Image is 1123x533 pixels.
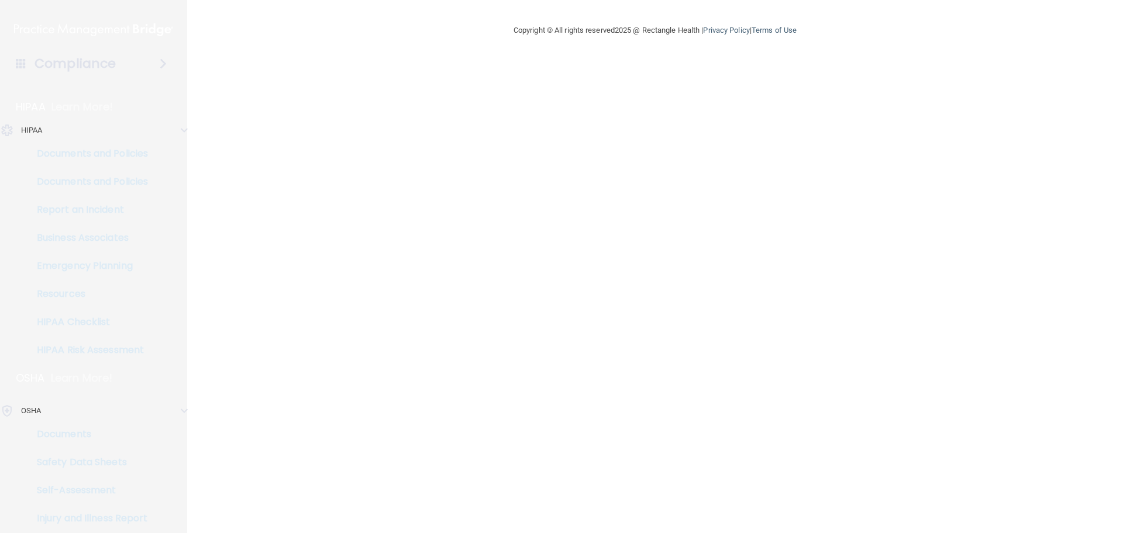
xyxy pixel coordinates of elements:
p: Injury and Illness Report [8,513,167,524]
img: PMB logo [14,18,173,41]
p: HIPAA [16,100,46,114]
p: Learn More! [51,371,113,385]
p: OSHA [16,371,45,385]
p: Resources [8,288,167,300]
p: Report an Incident [8,204,167,216]
p: Self-Assessment [8,484,167,496]
p: HIPAA Checklist [8,316,167,328]
p: Documents and Policies [8,176,167,188]
a: Privacy Policy [703,26,749,34]
h4: Compliance [35,56,116,72]
p: HIPAA Risk Assessment [8,344,167,356]
p: HIPAA [21,123,43,137]
p: Learn More! [51,100,113,114]
div: Copyright © All rights reserved 2025 @ Rectangle Health | | [442,12,869,49]
p: OSHA [21,404,41,418]
p: Documents and Policies [8,148,167,160]
p: Business Associates [8,232,167,244]
a: Terms of Use [752,26,797,34]
p: Safety Data Sheets [8,456,167,468]
p: Emergency Planning [8,260,167,272]
p: Documents [8,428,167,440]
